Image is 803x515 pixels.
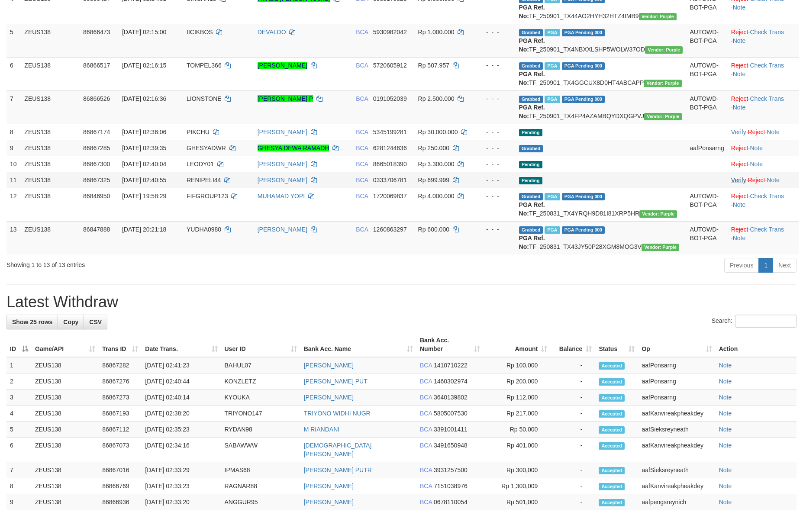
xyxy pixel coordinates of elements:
span: Grabbed [519,96,543,103]
a: Next [773,258,797,273]
span: [DATE] 02:36:06 [122,129,166,135]
td: 1 [6,357,32,373]
span: RENIPELI44 [187,177,221,183]
a: Reject [731,95,748,102]
td: 10 [6,156,21,172]
td: 86867112 [99,422,142,438]
span: BCA [420,467,432,473]
td: - [551,406,595,422]
span: Rp 4.000.000 [418,193,455,200]
span: Pending [519,129,542,136]
span: Show 25 rows [12,319,52,325]
span: 86867300 [83,161,110,167]
b: PGA Ref. No: [519,71,545,86]
td: TF_250901_TX4NBXXLSHP5WOLW37OD [516,24,687,57]
td: 3 [6,389,32,406]
td: ZEUS138 [21,221,80,254]
span: 86846950 [83,193,110,200]
td: 86866769 [99,478,142,494]
span: 86867325 [83,177,110,183]
span: Vendor URL: https://trx4.1velocity.biz [642,244,679,251]
td: ZEUS138 [32,462,99,478]
a: [PERSON_NAME] [304,362,354,369]
span: Copy 5345199281 to clipboard [373,129,407,135]
span: PGA Pending [562,29,605,36]
a: DEVALDO [258,29,286,35]
td: aafPonsarng [638,389,715,406]
span: 86866473 [83,29,110,35]
td: Rp 200,000 [484,373,551,389]
a: Note [733,235,746,241]
a: Note [719,362,732,369]
a: Note [719,410,732,417]
td: ZEUS138 [32,373,99,389]
a: Note [733,201,746,208]
a: Note [719,499,732,505]
span: Accepted [599,378,625,386]
span: Copy 5930982042 to clipboard [373,29,407,35]
span: [DATE] 02:40:55 [122,177,166,183]
td: · · [728,124,799,140]
td: AUTOWD-BOT-PGA [686,24,727,57]
span: Copy 3640139802 to clipboard [434,394,468,401]
span: PGA Pending [562,96,605,103]
span: 86847888 [83,226,110,233]
td: ZEUS138 [21,188,80,221]
span: PGA Pending [562,193,605,200]
td: [DATE] 02:41:23 [142,357,221,373]
td: · · [728,24,799,57]
span: BCA [420,362,432,369]
a: Copy [58,315,84,329]
td: aafKanvireakpheakdey [638,438,715,462]
a: Note [719,378,732,385]
td: TRIYONO147 [221,406,300,422]
span: [DATE] 02:15:00 [122,29,166,35]
span: BCA [420,442,432,449]
th: Op: activate to sort column ascending [638,332,715,357]
td: Rp 1,300,009 [484,478,551,494]
b: PGA Ref. No: [519,37,545,53]
span: Accepted [599,410,625,418]
a: Reject [731,193,748,200]
th: Amount: activate to sort column ascending [484,332,551,357]
td: ZEUS138 [21,90,80,124]
b: PGA Ref. No: [519,235,545,250]
td: [DATE] 02:35:23 [142,422,221,438]
span: Vendor URL: https://trx4.1velocity.biz [644,80,681,87]
div: - - - [477,225,512,234]
a: Check Trans [750,29,784,35]
td: Rp 100,000 [484,357,551,373]
td: · · [728,221,799,254]
span: BCA [356,62,368,69]
a: Previous [724,258,759,273]
div: - - - [477,160,512,168]
a: [PERSON_NAME] [304,394,354,401]
td: IPMAS68 [221,462,300,478]
div: - - - [477,176,512,184]
td: 6 [6,438,32,462]
label: Search: [712,315,797,328]
td: ZEUS138 [21,57,80,90]
th: Action [716,332,797,357]
span: Marked by aafpengsreynich [545,96,560,103]
a: Verify [731,129,746,135]
td: - [551,438,595,462]
span: TOMPEL366 [187,62,222,69]
th: Trans ID: activate to sort column ascending [99,332,142,357]
td: 5 [6,24,21,57]
td: ZEUS138 [32,478,99,494]
td: AUTOWD-BOT-PGA [686,221,727,254]
span: Copy 1460302974 to clipboard [434,378,468,385]
span: Marked by aafpengsreynich [545,62,560,70]
span: Copy 5720605912 to clipboard [373,62,407,69]
span: Copy 1260863297 to clipboard [373,226,407,233]
div: - - - [477,128,512,136]
span: Rp 507.957 [418,62,449,69]
a: [DEMOGRAPHIC_DATA][PERSON_NAME] [304,442,372,457]
a: Reject [748,177,765,183]
span: BCA [420,394,432,401]
a: Note [750,145,763,151]
td: [DATE] 02:33:23 [142,478,221,494]
a: CSV [84,315,107,329]
span: Accepted [599,467,625,474]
